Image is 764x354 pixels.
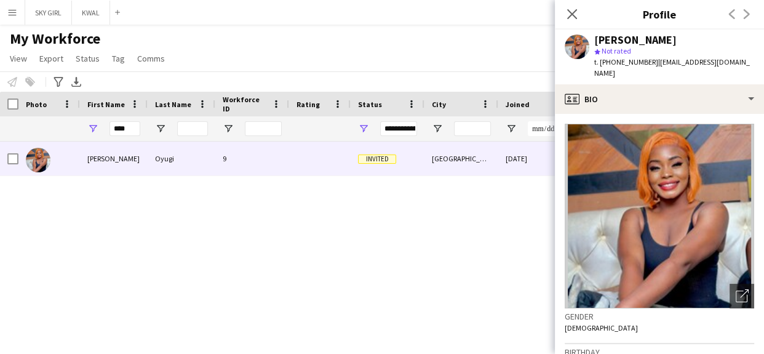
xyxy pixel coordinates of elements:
div: [GEOGRAPHIC_DATA] [424,142,498,175]
span: Workforce ID [223,95,267,113]
a: Comms [132,50,170,66]
input: Last Name Filter Input [177,121,208,136]
input: First Name Filter Input [109,121,140,136]
div: Oyugi [148,142,215,175]
h3: Profile [555,6,764,22]
input: Joined Filter Input [528,121,565,136]
span: Tag [112,53,125,64]
img: Dorothy Oyugi [26,148,50,172]
button: Open Filter Menu [87,123,98,134]
button: Open Filter Menu [155,123,166,134]
span: Export [39,53,63,64]
div: [PERSON_NAME] [594,34,677,46]
button: KWAL [72,1,110,25]
button: Open Filter Menu [223,123,234,134]
a: Tag [107,50,130,66]
img: Crew avatar or photo [565,124,754,308]
span: Not rated [602,46,631,55]
span: First Name [87,100,125,109]
a: Status [71,50,105,66]
input: City Filter Input [454,121,491,136]
a: Export [34,50,68,66]
div: [PERSON_NAME] [80,142,148,175]
span: Rating [296,100,320,109]
a: View [5,50,32,66]
span: Status [76,53,100,64]
app-action-btn: Export XLSX [69,74,84,89]
div: Bio [555,84,764,114]
button: Open Filter Menu [506,123,517,134]
span: My Workforce [10,30,100,48]
span: Invited [358,155,396,164]
div: 9 [215,142,289,175]
div: Open photos pop-in [730,284,754,308]
button: Open Filter Menu [432,123,443,134]
app-action-btn: Advanced filters [51,74,66,89]
span: Status [358,100,382,109]
div: [DATE] [498,142,572,175]
button: SKY GIRL [25,1,72,25]
span: [DEMOGRAPHIC_DATA] [565,323,638,332]
span: Comms [137,53,165,64]
span: Last Name [155,100,191,109]
button: Open Filter Menu [358,123,369,134]
span: Photo [26,100,47,109]
h3: Gender [565,311,754,322]
span: Joined [506,100,530,109]
input: Workforce ID Filter Input [245,121,282,136]
span: View [10,53,27,64]
span: City [432,100,446,109]
span: t. [PHONE_NUMBER] [594,57,658,66]
span: | [EMAIL_ADDRESS][DOMAIN_NAME] [594,57,750,78]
